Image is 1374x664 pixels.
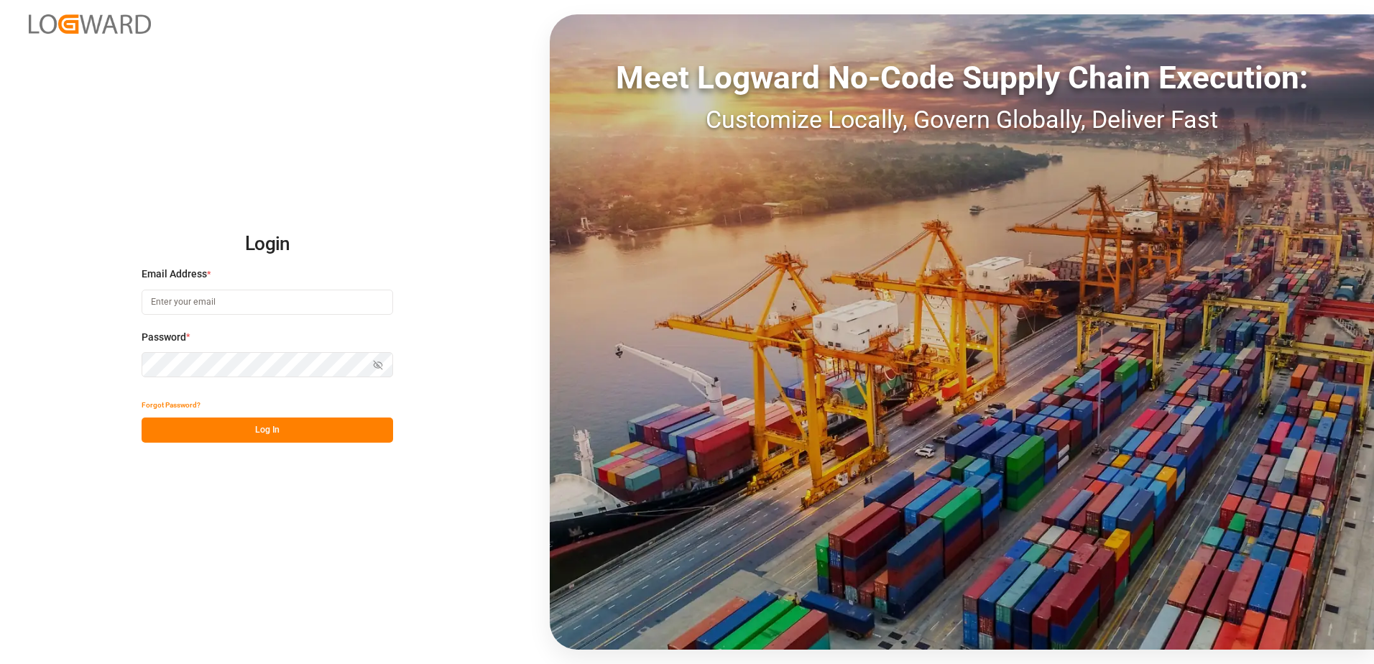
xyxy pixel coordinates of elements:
[142,267,207,282] span: Email Address
[550,54,1374,101] div: Meet Logward No-Code Supply Chain Execution:
[142,418,393,443] button: Log In
[142,221,393,267] h2: Login
[142,290,393,315] input: Enter your email
[29,14,151,34] img: Logward_new_orange.png
[142,330,186,345] span: Password
[550,101,1374,138] div: Customize Locally, Govern Globally, Deliver Fast
[142,392,200,418] button: Forgot Password?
